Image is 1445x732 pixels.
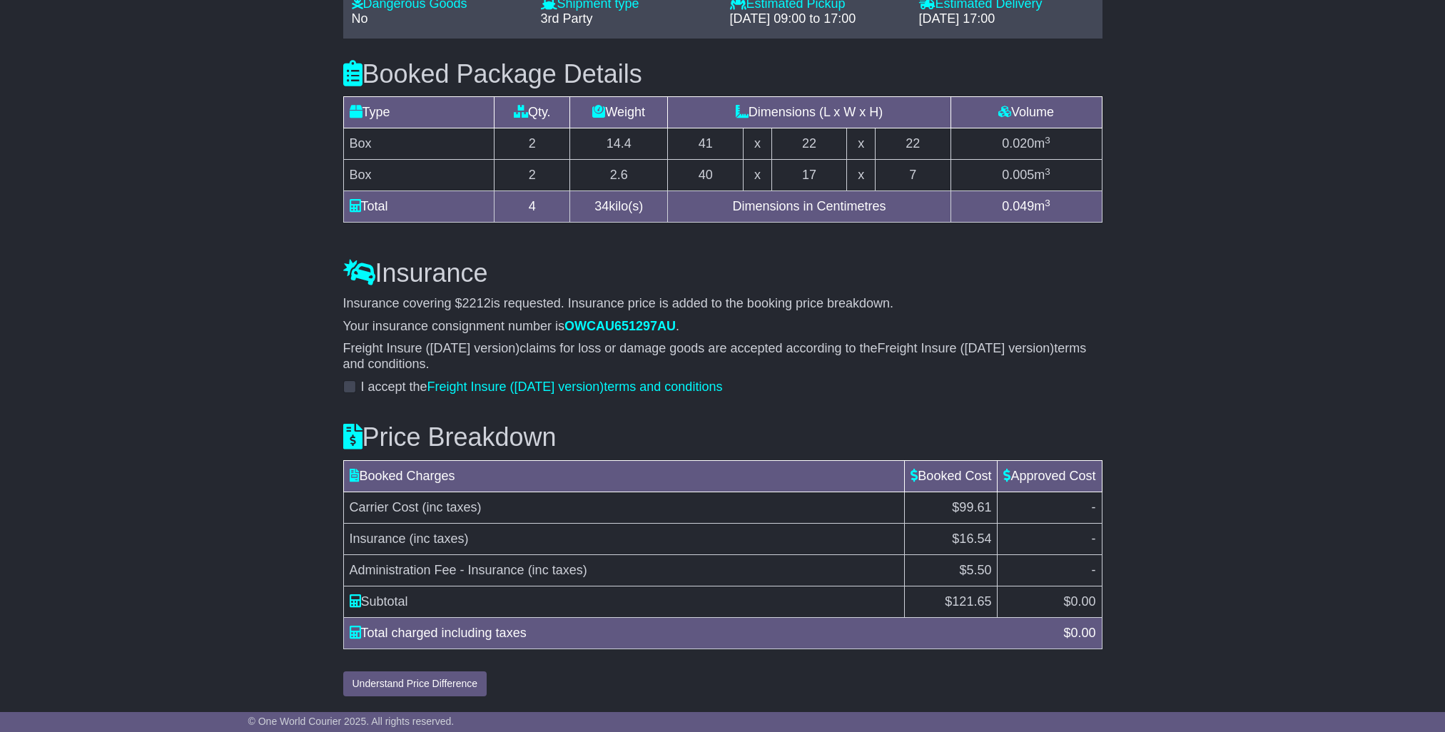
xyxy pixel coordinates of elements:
[847,128,875,160] td: x
[875,128,950,160] td: 22
[528,563,587,577] span: (inc taxes)
[343,586,905,617] td: Subtotal
[361,380,723,395] label: I accept the
[350,563,524,577] span: Administration Fee - Insurance
[343,128,495,160] td: Box
[905,586,998,617] td: $
[668,191,950,223] td: Dimensions in Centimetres
[1045,166,1050,177] sup: 3
[668,160,744,191] td: 40
[495,191,570,223] td: 4
[410,532,469,546] span: (inc taxes)
[1045,135,1050,146] sup: 3
[541,11,593,26] span: 3rd Party
[952,532,991,546] span: $16.54
[952,594,991,609] span: 121.65
[771,160,847,191] td: 17
[343,341,520,355] span: Freight Insure ([DATE] version)
[950,128,1102,160] td: m
[959,563,991,577] span: $5.50
[343,160,495,191] td: Box
[343,296,1102,312] p: Insurance covering $ is requested. Insurance price is added to the booking price breakdown.
[343,341,1102,372] p: claims for loss or damage goods are accepted according to the terms and conditions.
[668,97,950,128] td: Dimensions (L x W x H)
[594,199,609,213] span: 34
[1070,594,1095,609] span: 0.00
[998,460,1102,492] td: Approved Cost
[564,319,676,333] span: OWCAU651297AU
[1092,532,1096,546] span: -
[878,341,1055,355] span: Freight Insure ([DATE] version)
[495,160,570,191] td: 2
[350,532,406,546] span: Insurance
[875,160,950,191] td: 7
[427,380,604,394] span: Freight Insure ([DATE] version)
[905,460,998,492] td: Booked Cost
[343,671,487,696] button: Understand Price Difference
[1002,168,1034,182] span: 0.005
[1070,626,1095,640] span: 0.00
[343,259,1102,288] h3: Insurance
[343,423,1102,452] h3: Price Breakdown
[1092,563,1096,577] span: -
[352,11,368,26] span: No
[771,128,847,160] td: 22
[1092,500,1096,514] span: -
[950,191,1102,223] td: m
[847,160,875,191] td: x
[1002,199,1034,213] span: 0.049
[570,160,668,191] td: 2.6
[744,128,771,160] td: x
[248,716,455,727] span: © One World Courier 2025. All rights reserved.
[343,97,495,128] td: Type
[744,160,771,191] td: x
[952,500,991,514] span: $99.61
[570,97,668,128] td: Weight
[343,319,1102,335] p: Your insurance consignment number is .
[570,128,668,160] td: 14.4
[1002,136,1034,151] span: 0.020
[422,500,482,514] span: (inc taxes)
[950,160,1102,191] td: m
[495,128,570,160] td: 2
[1045,198,1050,208] sup: 3
[730,11,905,27] div: [DATE] 09:00 to 17:00
[462,296,491,310] span: 2212
[919,11,1094,27] div: [DATE] 17:00
[343,60,1102,88] h3: Booked Package Details
[668,128,744,160] td: 41
[1056,624,1102,643] div: $
[950,97,1102,128] td: Volume
[343,191,495,223] td: Total
[350,500,419,514] span: Carrier Cost
[343,624,1057,643] div: Total charged including taxes
[427,380,723,394] a: Freight Insure ([DATE] version)terms and conditions
[998,586,1102,617] td: $
[495,97,570,128] td: Qty.
[343,460,905,492] td: Booked Charges
[570,191,668,223] td: kilo(s)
